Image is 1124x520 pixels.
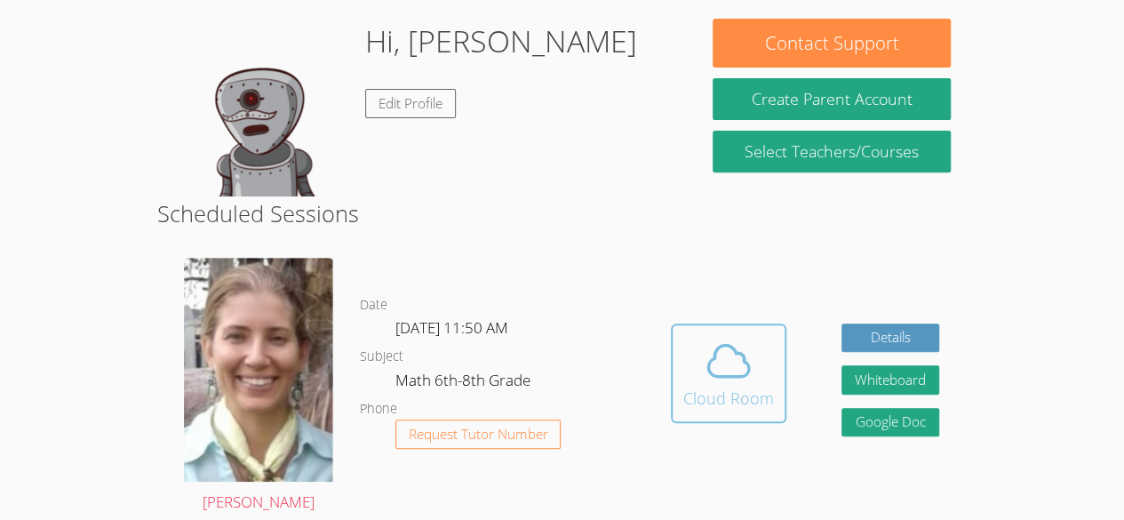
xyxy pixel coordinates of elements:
[395,317,508,338] span: [DATE] 11:50 AM
[713,19,950,68] button: Contact Support
[841,408,939,437] a: Google Doc
[360,398,397,420] dt: Phone
[713,78,950,120] button: Create Parent Account
[157,196,967,230] h2: Scheduled Sessions
[395,420,562,449] button: Request Tutor Number
[365,89,456,118] a: Edit Profile
[395,368,534,398] dd: Math 6th-8th Grade
[360,346,403,368] dt: Subject
[360,294,387,316] dt: Date
[184,258,333,515] a: [PERSON_NAME]
[671,324,786,423] button: Cloud Room
[173,19,351,196] img: default.png
[841,365,939,395] button: Whiteboard
[409,428,548,441] span: Request Tutor Number
[683,386,774,411] div: Cloud Room
[365,19,637,64] h1: Hi, [PERSON_NAME]
[184,258,333,482] img: Screenshot%202024-09-06%20202226%20-%20Cropped.png
[841,324,939,353] a: Details
[713,131,950,172] a: Select Teachers/Courses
